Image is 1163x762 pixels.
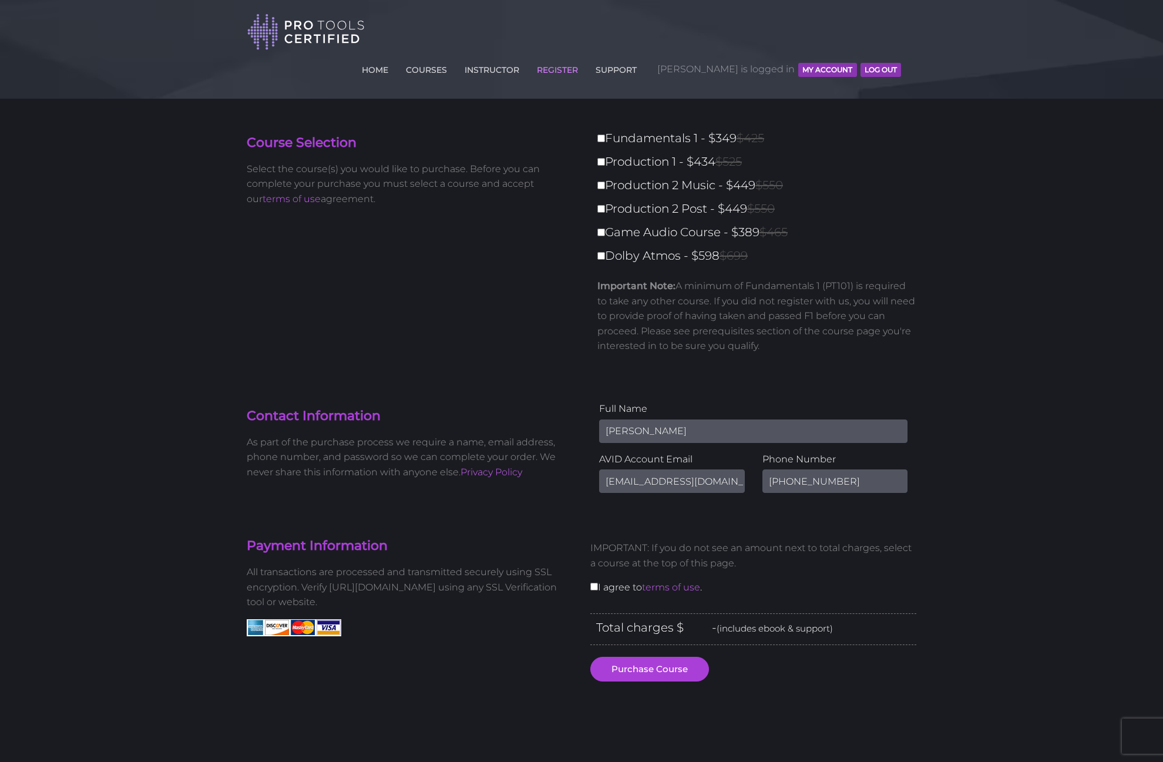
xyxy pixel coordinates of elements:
span: $465 [759,225,788,239]
span: $425 [737,131,764,145]
a: terms of use [642,582,700,593]
a: SUPPORT [593,58,640,77]
p: IMPORTANT: If you do not see an amount next to total charges, select a course at the top of this ... [590,541,916,570]
p: A minimum of Fundamentals 1 (PT101) is required to take any other course. If you did not register... [597,278,916,354]
label: Production 1 - $434 [597,152,923,172]
input: Dolby Atmos - $598$699 [597,252,605,260]
input: Production 2 Post - $449$550 [597,205,605,213]
p: As part of the purchase process we require a name, email address, phone number, and password so w... [247,435,573,480]
div: I agree to . [581,531,925,613]
a: terms of use [263,193,321,204]
strong: Important Note: [597,280,675,291]
label: Full Name [599,401,907,417]
span: $699 [720,249,748,263]
label: Production 2 Post - $449 [597,199,923,219]
button: MY ACCOUNT [798,63,856,77]
h4: Payment Information [247,537,573,555]
input: Game Audio Course - $389$465 [597,229,605,236]
span: $550 [747,202,775,216]
a: REGISTER [534,58,581,77]
label: AVID Account Email [599,452,745,467]
div: Total charges $ - [590,613,916,646]
input: Production 1 - $434$525 [597,158,605,166]
label: Fundamentals 1 - $349 [597,128,923,149]
span: $525 [715,155,742,169]
a: COURSES [403,58,450,77]
label: Dolby Atmos - $598 [597,246,923,266]
button: Log Out [861,63,901,77]
h4: Contact Information [247,407,573,425]
input: Fundamentals 1 - $349$425 [597,135,605,142]
span: (includes ebook & support) [717,623,833,634]
button: Purchase Course [590,657,709,682]
p: All transactions are processed and transmitted securely using SSL encryption. Verify [URL][DOMAIN... [247,565,573,610]
img: Pro Tools Certified Logo [247,13,365,51]
p: Select the course(s) you would like to purchase. Before you can complete your purchase you must s... [247,162,573,207]
span: [PERSON_NAME] is logged in [657,52,901,87]
a: Privacy Policy [461,466,522,478]
a: INSTRUCTOR [462,58,522,77]
label: Phone Number [762,452,908,467]
label: Game Audio Course - $389 [597,222,923,243]
input: Production 2 Music - $449$550 [597,182,605,189]
img: American Express, Discover, MasterCard, Visa [247,619,341,636]
a: HOME [359,58,391,77]
span: $550 [755,178,783,192]
h4: Course Selection [247,134,573,152]
label: Production 2 Music - $449 [597,175,923,196]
